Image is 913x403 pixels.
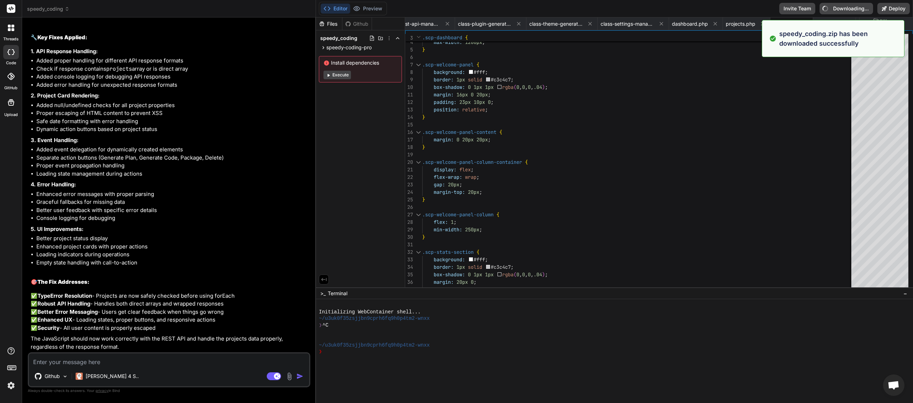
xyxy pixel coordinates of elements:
div: 34 [405,263,413,271]
strong: 3. Event Handling: [31,137,78,143]
span: ; [545,271,548,278]
div: 16 [405,129,413,136]
span: 1px [485,84,494,90]
span: #fff [474,256,485,263]
span: 10px [474,99,485,105]
div: Click to collapse the range. [414,248,423,256]
span: } [422,144,425,150]
code: projects [106,65,132,72]
span: 1200px [465,39,482,45]
span: min-width: [434,226,462,233]
span: 16px [456,91,468,98]
span: ~/u3uk0f35zsjjbn9cprh6fq9h0p4tm2-wnxx [319,342,430,349]
span: #fff [474,69,485,75]
span: ❯ [319,348,322,355]
span: Install dependencies [323,59,397,66]
span: background: [434,256,465,263]
span: projects.php [726,20,755,27]
div: 22 [405,173,413,181]
span: 20px [476,91,488,98]
span: ; [476,174,479,180]
li: Better user feedback with specific error details [36,206,309,215]
h2: 🎯 [31,278,309,286]
span: flex-wrap: [434,174,462,180]
span: ; [474,279,476,285]
span: #c3c4c7 [491,76,511,83]
p: ✅ - Projects are now safely checked before using forEach ✅ - Handles both direct arrays and wrapp... [31,292,309,332]
div: 5 [405,46,413,54]
span: 1px [456,264,465,270]
span: 0 [528,84,531,90]
span: ; [488,136,491,143]
span: class-settings-manager.php [601,20,654,27]
li: Safe date formatting with error handling [36,117,309,126]
li: Added error handling for unexpected response formats [36,81,309,89]
li: Proper event propagation handling [36,162,309,170]
span: ) [542,84,545,90]
span: .scp-stats-section [422,249,474,255]
span: border: [434,76,454,83]
span: ( [514,84,517,90]
div: 20 [405,158,413,166]
button: Editor [321,4,350,14]
img: icon [296,373,304,380]
li: Separate action buttons (Generate Plan, Generate Code, Package, Delete) [36,154,309,162]
div: 21 [405,166,413,173]
div: 8 [405,69,413,76]
strong: Security [37,324,60,331]
strong: 1. API Response Handling: [31,48,98,55]
span: 23px [459,99,471,105]
span: box-shadow: [434,84,465,90]
button: Downloading... [820,3,873,14]
span: ) [542,271,545,278]
span: .scp-welcome-panel-content [422,129,496,135]
span: class-theme-generator.php [529,20,583,27]
div: 25 [405,196,413,203]
button: Deploy [877,3,910,14]
span: wrap [465,174,476,180]
div: 35 [405,271,413,278]
span: ; [511,76,514,83]
div: 29 [405,226,413,233]
strong: 2. Project Card Rendering: [31,92,100,99]
span: Initializing WebContainer shell... [319,309,420,316]
span: solid [468,264,482,270]
span: 20px [456,279,468,285]
span: 20px [459,286,471,293]
span: class-plugin-generator.php [458,20,511,27]
span: ~/u3uk0f35zsjjbn9cprh6fq9h0p4tm2-wnxx [319,315,430,322]
button: Execute [323,71,351,79]
div: 23 [405,181,413,188]
img: Claude 4 Sonnet [76,373,83,380]
li: Added console logging for debugging API responses [36,73,309,81]
span: ; [511,264,514,270]
li: Console logging for debugging [36,214,309,222]
li: Better project status display [36,235,309,243]
span: 0 [522,84,525,90]
div: Files [316,20,342,27]
span: 3 [405,34,413,42]
strong: Key Fixes Applied: [37,34,87,41]
span: ; [479,226,482,233]
span: ; [482,39,485,45]
div: Open chat [883,374,904,396]
span: 0 [471,279,474,285]
span: } [422,114,425,120]
div: 11 [405,91,413,99]
span: 0 [517,84,520,90]
li: Added event delegation for dynamically created elements [36,146,309,154]
span: , [520,271,522,278]
div: 24 [405,188,413,196]
span: 1px [456,76,465,83]
div: 28 [405,218,413,226]
span: , [520,84,522,90]
span: .scp-welcome-panel [422,61,474,68]
div: 10 [405,84,413,91]
li: Enhanced error messages with proper parsing [36,190,309,198]
li: Dynamic action buttons based on project status [36,125,309,134]
label: threads [3,36,19,42]
span: 0 [528,271,531,278]
h2: 🔧 [31,34,309,42]
li: Enhanced project cards with proper actions [36,243,309,251]
span: { [499,129,502,135]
